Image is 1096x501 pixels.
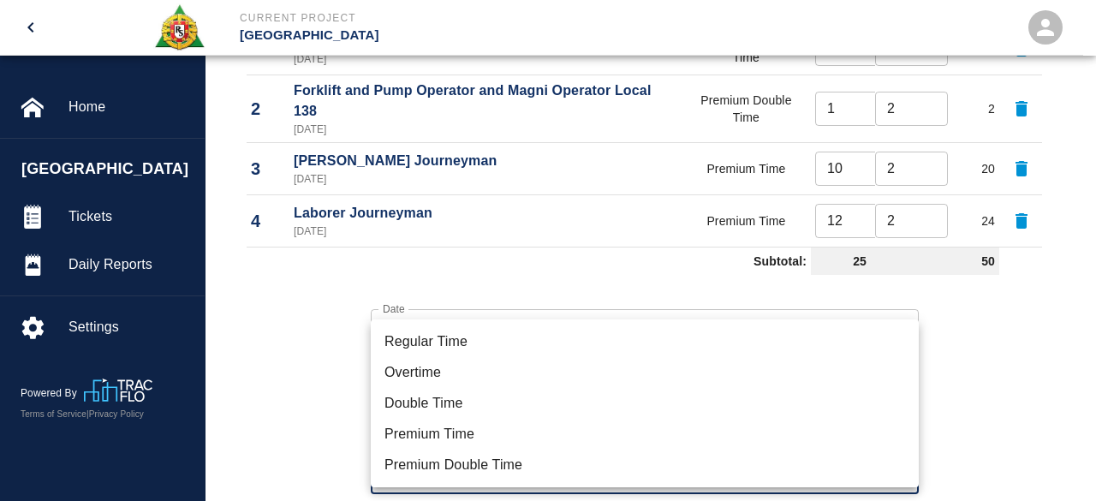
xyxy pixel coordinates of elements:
li: Double Time [371,388,919,419]
li: Overtime [371,357,919,388]
li: Regular Time [371,326,919,357]
iframe: Chat Widget [1010,419,1096,501]
li: Premium Double Time [371,450,919,480]
li: Premium Time [371,419,919,450]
